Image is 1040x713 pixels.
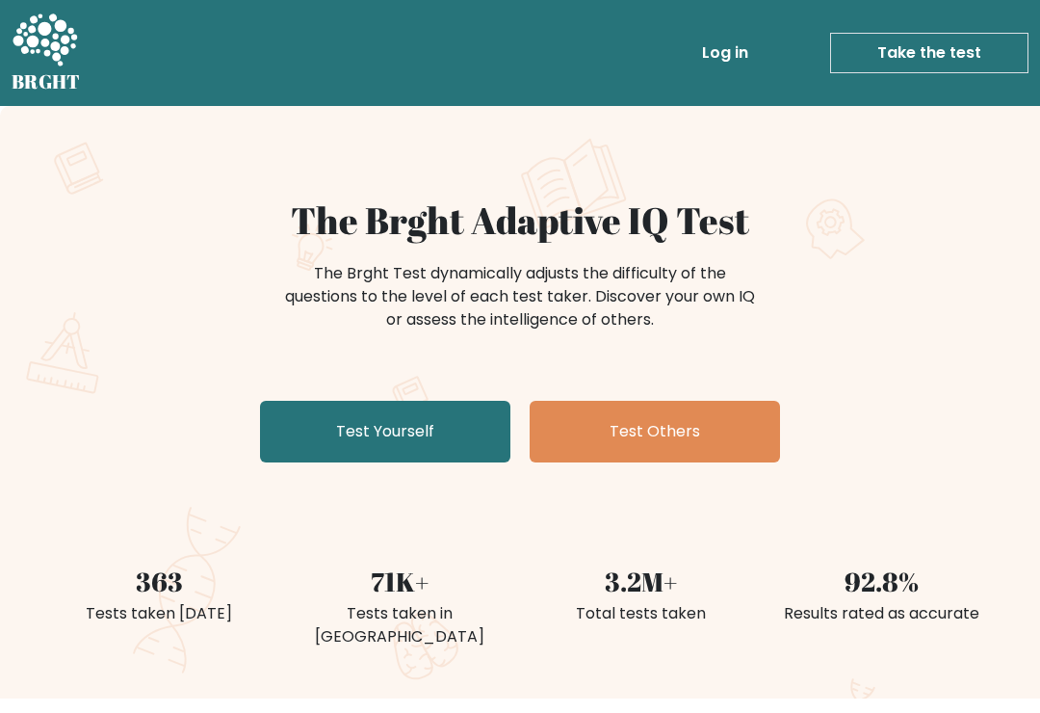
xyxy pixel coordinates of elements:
[830,33,1028,73] a: Take the test
[12,8,81,98] a: BRGHT
[772,563,990,602] div: 92.8%
[530,401,780,462] a: Test Others
[694,34,756,72] a: Log in
[12,70,81,93] h5: BRGHT
[279,262,761,331] div: The Brght Test dynamically adjusts the difficulty of the questions to the level of each test take...
[772,602,990,625] div: Results rated as accurate
[291,563,508,602] div: 71K+
[50,198,990,243] h1: The Brght Adaptive IQ Test
[532,602,749,625] div: Total tests taken
[50,602,268,625] div: Tests taken [DATE]
[291,602,508,648] div: Tests taken in [GEOGRAPHIC_DATA]
[260,401,510,462] a: Test Yourself
[50,563,268,602] div: 363
[532,563,749,602] div: 3.2M+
